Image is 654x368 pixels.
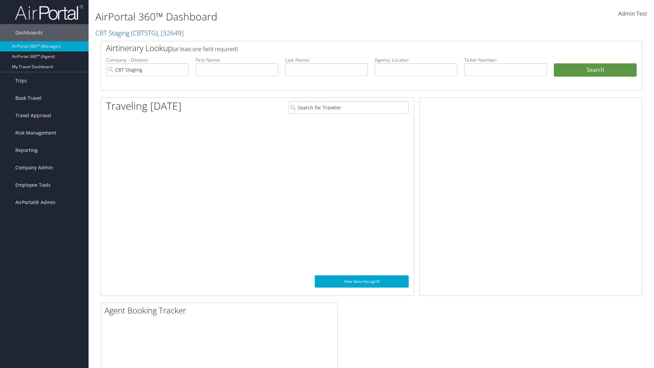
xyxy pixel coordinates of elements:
[158,28,184,37] span: , [ 32649 ]
[106,99,182,113] h1: Traveling [DATE]
[15,24,43,41] span: Dashboards
[289,101,409,114] input: Search for Traveler
[106,42,592,54] h2: Airtinerary Lookup
[15,90,42,107] span: Book Travel
[131,28,158,37] span: ( CBTSTG )
[106,57,189,63] label: Company - Division:
[618,3,647,25] a: Admin Test
[554,63,637,77] button: Search
[15,107,51,124] span: Travel Approval
[15,177,51,194] span: Employee Tools
[105,305,337,316] h2: Agent Booking Tracker
[15,159,53,176] span: Company Admin
[315,275,409,288] a: View SecurityLogic®
[618,10,647,17] span: Admin Test
[15,194,56,211] span: AirPortal® Admin
[95,10,463,24] h1: AirPortal 360™ Dashboard
[285,57,368,63] label: Last Name:
[173,45,238,53] span: (at least one field required)
[464,57,547,63] label: Ticket Number:
[375,57,457,63] label: Agency Locator:
[15,4,83,20] img: airportal-logo.png
[15,124,56,141] span: Risk Management
[15,72,27,89] span: Trips
[196,57,278,63] label: First Name:
[15,142,38,159] span: Reporting
[95,28,184,37] a: CBT Staging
